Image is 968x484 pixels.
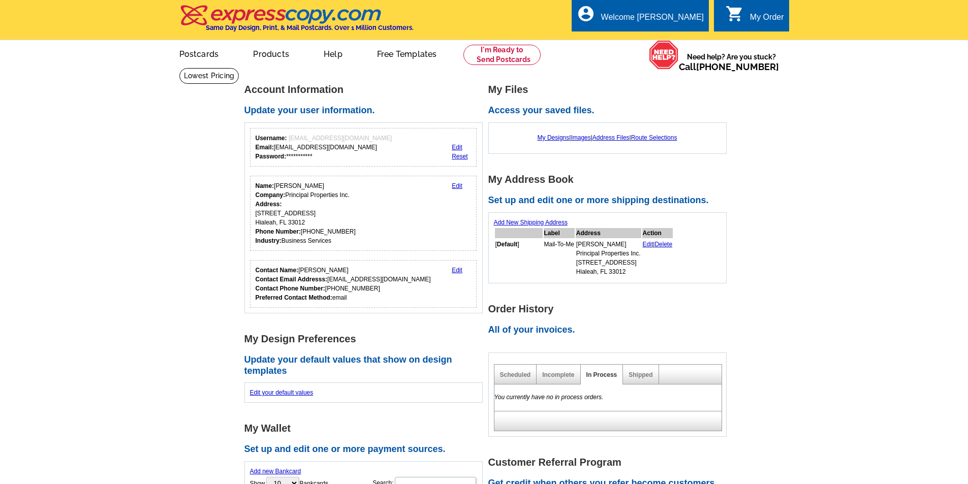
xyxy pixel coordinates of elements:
a: My Designs [538,134,570,141]
strong: Username: [256,135,287,142]
h1: My Design Preferences [244,334,488,344]
span: Call [679,61,779,72]
strong: Password: [256,153,287,160]
a: Edit [452,144,462,151]
h2: Set up and edit one or more shipping destinations. [488,195,732,206]
strong: Contact Phone Number: [256,285,325,292]
h1: Customer Referral Program [488,457,732,468]
strong: Preferred Contact Method: [256,294,332,301]
strong: Contact Name: [256,267,299,274]
a: Edit [452,267,462,274]
span: [EMAIL_ADDRESS][DOMAIN_NAME] [289,135,392,142]
h2: Access your saved files. [488,105,732,116]
h1: Order History [488,304,732,314]
a: Help [307,41,359,65]
a: shopping_cart My Order [726,11,784,24]
a: Address Files [592,134,630,141]
h2: All of your invoices. [488,325,732,336]
i: shopping_cart [726,5,744,23]
th: Action [642,228,673,238]
div: [PERSON_NAME] Principal Properties Inc. [STREET_ADDRESS] Hialeah, FL 33012 [PHONE_NUMBER] Busines... [256,181,356,245]
h2: Set up and edit one or more payment sources. [244,444,488,455]
a: Edit your default values [250,389,314,396]
th: Address [576,228,641,238]
h4: Same Day Design, Print, & Mail Postcards. Over 1 Million Customers. [206,24,414,31]
a: Images [571,134,590,141]
a: Edit [452,182,462,189]
h1: My Address Book [488,174,732,185]
h2: Update your default values that show on design templates [244,354,488,376]
strong: Email: [256,144,274,151]
div: [PERSON_NAME] [EMAIL_ADDRESS][DOMAIN_NAME] [PHONE_NUMBER] email [256,266,431,302]
strong: Industry: [256,237,282,244]
em: You currently have no in process orders. [494,394,604,401]
h1: My Wallet [244,423,488,434]
strong: Name: [256,182,274,189]
strong: Phone Number: [256,228,301,235]
b: Default [497,241,518,248]
div: My Order [750,13,784,27]
th: Label [544,228,575,238]
a: Same Day Design, Print, & Mail Postcards. Over 1 Million Customers. [179,12,414,31]
a: In Process [586,371,617,378]
img: help [649,40,679,70]
i: account_circle [577,5,595,23]
a: Route Selections [631,134,677,141]
a: Edit [643,241,653,248]
div: Your personal details. [250,176,477,251]
div: Your login information. [250,128,477,167]
h2: Update your user information. [244,105,488,116]
strong: Company: [256,191,286,199]
strong: Address: [256,201,282,208]
h1: Account Information [244,84,488,95]
a: Products [237,41,305,65]
strong: Contact Email Addresss: [256,276,328,283]
a: Incomplete [542,371,574,378]
a: Reset [452,153,467,160]
a: Shipped [629,371,652,378]
div: Who should we contact regarding order issues? [250,260,477,308]
td: [PERSON_NAME] Principal Properties Inc. [STREET_ADDRESS] Hialeah, FL 33012 [576,239,641,277]
a: Delete [654,241,672,248]
a: Scheduled [500,371,531,378]
a: Postcards [163,41,235,65]
h1: My Files [488,84,732,95]
a: Free Templates [361,41,453,65]
div: Welcome [PERSON_NAME] [601,13,704,27]
a: Add New Shipping Address [494,219,568,226]
td: | [642,239,673,277]
a: Add new Bankcard [250,468,301,475]
div: | | | [494,128,721,147]
td: Mail-To-Me [544,239,575,277]
span: Need help? Are you stuck? [679,52,784,72]
a: [PHONE_NUMBER] [696,61,779,72]
td: [ ] [495,239,543,277]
